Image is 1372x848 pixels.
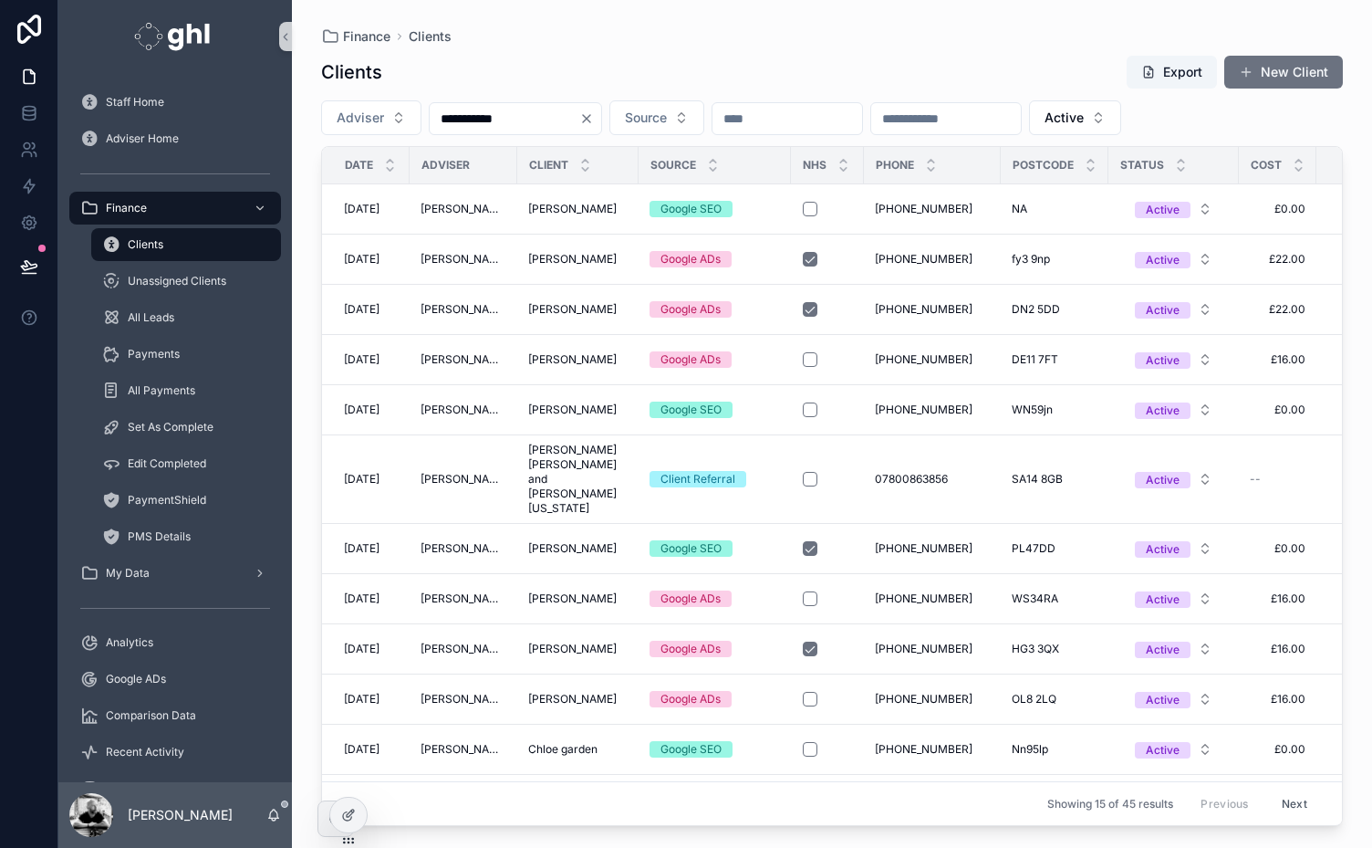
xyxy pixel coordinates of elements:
[344,352,399,367] a: [DATE]
[344,742,379,757] span: [DATE]
[344,472,399,487] a: [DATE]
[875,692,990,707] a: [PHONE_NUMBER]
[529,158,568,173] span: Client
[1012,541,1097,556] a: PL47DD
[1013,158,1074,173] span: Postcode
[528,642,617,656] span: [PERSON_NAME]
[1146,202,1180,218] div: Active
[1012,202,1097,216] a: NA
[344,692,379,707] span: [DATE]
[528,252,617,267] span: [PERSON_NAME]
[1029,100,1121,135] button: Select Button
[875,742,972,757] span: [PHONE_NUMBER]
[344,252,379,267] span: [DATE]
[421,541,506,556] span: [PERSON_NAME]
[1269,790,1320,818] button: Next
[91,411,281,444] a: Set As Complete
[528,742,598,757] span: Chloe garden
[660,471,735,487] div: Client Referral
[421,742,506,757] span: [PERSON_NAME]
[1119,632,1228,666] a: Select Button
[1119,393,1228,427] a: Select Button
[1250,472,1261,487] span: --
[875,302,990,317] a: [PHONE_NUMBER]
[1146,252,1180,268] div: Active
[528,443,628,516] span: [PERSON_NAME] [PERSON_NAME] and [PERSON_NAME][US_STATE]
[91,338,281,371] a: Payments
[1012,252,1097,267] a: fy3 9np
[344,541,379,556] span: [DATE]
[875,642,972,656] span: [PHONE_NUMBER]
[1250,642,1305,656] a: £16.00
[344,742,399,757] a: [DATE]
[625,109,667,127] span: Source
[344,302,399,317] a: [DATE]
[875,592,972,606] span: [PHONE_NUMBER]
[528,302,617,317] span: [PERSON_NAME]
[1120,532,1227,565] button: Select Button
[650,402,780,418] a: Google SEO
[660,251,721,267] div: Google ADs
[106,635,153,650] span: Analytics
[69,122,281,155] a: Adviser Home
[421,472,506,487] a: [PERSON_NAME]
[1012,592,1058,606] span: WS34RA
[128,456,206,471] span: Edit Completed
[91,374,281,407] a: All Payments
[1012,302,1060,317] span: DN2 5DD
[875,252,990,267] a: [PHONE_NUMBER]
[321,100,421,135] button: Select Button
[1250,742,1305,757] span: £0.00
[528,592,628,606] a: [PERSON_NAME]
[134,22,215,51] img: App logo
[421,252,506,267] span: [PERSON_NAME]
[421,352,506,367] a: [PERSON_NAME]
[1224,56,1343,89] button: New Client
[421,592,506,606] span: [PERSON_NAME]
[1012,642,1059,656] span: HG3 3QX
[1012,692,1056,707] span: OL8 2LQ
[660,641,721,657] div: Google ADs
[91,520,281,553] a: PMS Details
[1127,56,1217,89] button: Export
[1119,342,1228,377] a: Select Button
[1012,742,1097,757] a: Nn95lp
[660,351,721,368] div: Google ADs
[1012,352,1058,367] span: DE11 7FT
[1120,293,1227,326] button: Select Button
[69,557,281,590] a: My Data
[528,541,617,556] span: [PERSON_NAME]
[421,202,506,216] a: [PERSON_NAME]
[1146,403,1180,419] div: Active
[344,592,399,606] a: [DATE]
[1012,472,1097,487] a: SA14 8GB
[421,692,506,707] a: [PERSON_NAME]
[1012,692,1097,707] a: OL8 2LQ
[660,540,722,557] div: Google SEO
[128,274,226,288] span: Unassigned Clients
[1146,592,1180,608] div: Active
[875,352,972,367] span: [PHONE_NUMBER]
[409,27,452,46] a: Clients
[650,691,780,707] a: Google ADs
[69,663,281,696] a: Google ADs
[1120,463,1227,496] button: Select Button
[660,691,721,707] div: Google ADs
[1250,592,1305,606] span: £16.00
[528,352,617,367] span: [PERSON_NAME]
[528,692,628,707] a: [PERSON_NAME]
[69,86,281,119] a: Staff Home
[1012,592,1097,606] a: WS34RA
[650,351,780,368] a: Google ADs
[1012,403,1097,417] a: WN59jn
[1250,403,1305,417] a: £0.00
[106,708,196,723] span: Comparison Data
[1012,742,1048,757] span: Nn95lp
[1045,109,1084,127] span: Active
[660,591,721,607] div: Google ADs
[421,642,506,656] span: [PERSON_NAME]
[344,592,379,606] span: [DATE]
[1120,158,1164,173] span: Status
